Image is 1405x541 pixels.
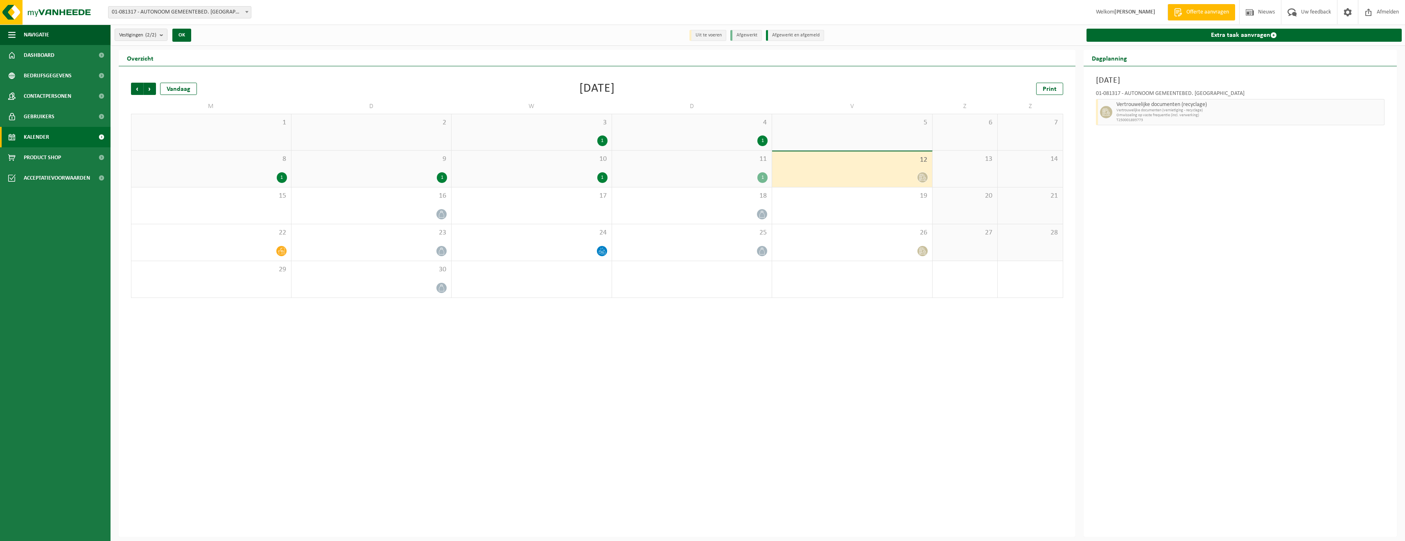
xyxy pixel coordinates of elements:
[579,83,615,95] div: [DATE]
[136,265,287,274] span: 29
[456,118,608,127] span: 3
[1116,101,1382,108] span: Vertrouwelijke documenten (recyclage)
[776,192,928,201] span: 19
[616,155,768,164] span: 11
[1168,4,1235,20] a: Offerte aanvragen
[24,106,54,127] span: Gebruikers
[452,99,612,114] td: W
[998,99,1063,114] td: Z
[108,7,251,18] span: 01-081317 - AUTONOOM GEMEENTEBED. OOSTKAMP - OOSTKAMP
[757,135,768,146] div: 1
[437,172,447,183] div: 1
[597,135,608,146] div: 1
[612,99,773,114] td: D
[145,32,156,38] count: (2/2)
[772,99,933,114] td: V
[1096,91,1385,99] div: 01-081317 - AUTONOOM GEMEENTEBED. [GEOGRAPHIC_DATA]
[108,6,251,18] span: 01-081317 - AUTONOOM GEMEENTEBED. OOSTKAMP - OOSTKAMP
[1002,155,1058,164] span: 14
[757,172,768,183] div: 1
[24,25,49,45] span: Navigatie
[136,192,287,201] span: 15
[136,118,287,127] span: 1
[296,155,447,164] span: 9
[1184,8,1231,16] span: Offerte aanvragen
[24,168,90,188] span: Acceptatievoorwaarden
[1036,83,1063,95] a: Print
[937,228,993,237] span: 27
[296,192,447,201] span: 16
[131,99,291,114] td: M
[933,99,998,114] td: Z
[136,155,287,164] span: 8
[119,50,162,66] h2: Overzicht
[689,30,726,41] li: Uit te voeren
[1114,9,1155,15] strong: [PERSON_NAME]
[597,172,608,183] div: 1
[937,118,993,127] span: 6
[1084,50,1135,66] h2: Dagplanning
[291,99,452,114] td: D
[1002,228,1058,237] span: 28
[616,192,768,201] span: 18
[296,118,447,127] span: 2
[24,127,49,147] span: Kalender
[24,86,71,106] span: Contactpersonen
[456,228,608,237] span: 24
[24,65,72,86] span: Bedrijfsgegevens
[1043,86,1057,92] span: Print
[144,83,156,95] span: Volgende
[1116,108,1382,113] span: Vertrouwelijke documenten (vernietiging - recyclage)
[730,30,762,41] li: Afgewerkt
[24,45,54,65] span: Dashboard
[24,147,61,168] span: Product Shop
[131,83,143,95] span: Vorige
[776,228,928,237] span: 26
[776,156,928,165] span: 12
[296,228,447,237] span: 23
[1087,29,1402,42] a: Extra taak aanvragen
[937,192,993,201] span: 20
[1002,118,1058,127] span: 7
[172,29,191,42] button: OK
[766,30,824,41] li: Afgewerkt en afgemeld
[136,228,287,237] span: 22
[1116,118,1382,123] span: T250001893773
[456,192,608,201] span: 17
[937,155,993,164] span: 13
[277,172,287,183] div: 1
[776,118,928,127] span: 5
[616,228,768,237] span: 25
[1116,113,1382,118] span: Omwisseling op vaste frequentie (incl. verwerking)
[616,118,768,127] span: 4
[115,29,167,41] button: Vestigingen(2/2)
[1002,192,1058,201] span: 21
[296,265,447,274] span: 30
[1096,74,1385,87] h3: [DATE]
[160,83,197,95] div: Vandaag
[119,29,156,41] span: Vestigingen
[456,155,608,164] span: 10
